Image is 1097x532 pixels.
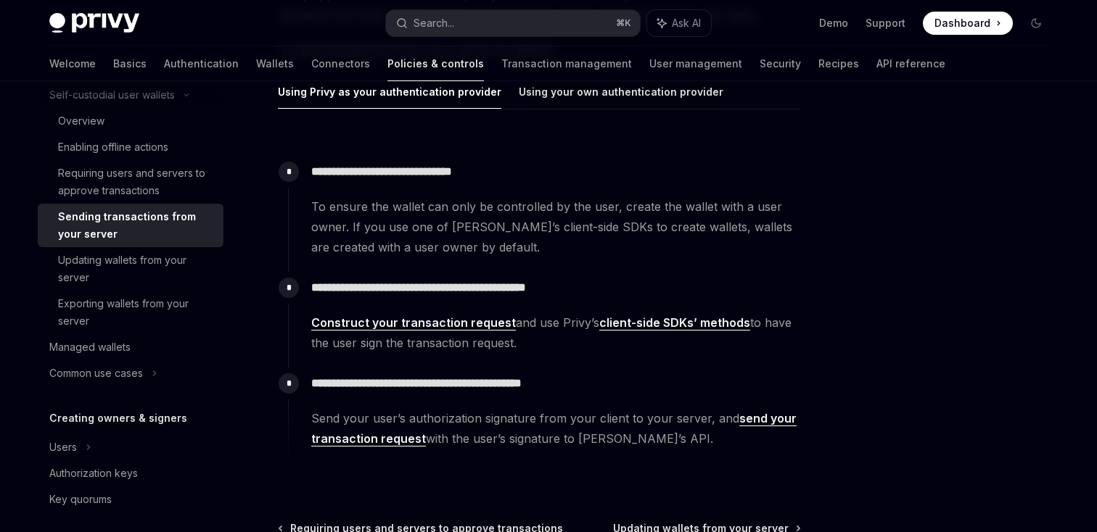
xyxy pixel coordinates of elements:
a: client-side SDKs’ methods [599,315,750,331]
a: Authentication [164,46,239,81]
a: Security [760,46,801,81]
div: Authorization keys [49,465,138,482]
button: Toggle dark mode [1024,12,1048,35]
div: Enabling offline actions [58,138,168,156]
h5: Creating owners & signers [49,410,187,427]
a: Wallets [256,46,294,81]
a: Connectors [311,46,370,81]
span: and use Privy’s to have the user sign the transaction request. [311,312,800,353]
a: Requiring users and servers to approve transactions [38,160,223,204]
button: Using Privy as your authentication provider [278,75,501,109]
a: Authorization keys [38,460,223,486]
button: Using your own authentication provider [519,75,723,109]
a: Overview [38,108,223,134]
a: Managed wallets [38,334,223,360]
div: Sending transactions from your server [58,208,215,243]
a: API reference [876,46,945,81]
a: Exporting wallets from your server [38,291,223,334]
a: Sending transactions from your server [38,204,223,247]
a: Policies & controls [387,46,484,81]
div: Updating wallets from your server [58,252,215,286]
a: User management [649,46,742,81]
a: Recipes [818,46,859,81]
div: Common use cases [49,365,143,382]
a: Enabling offline actions [38,134,223,160]
a: Key quorums [38,486,223,512]
a: Construct your transaction request [311,315,516,331]
button: Search...⌘K [386,10,640,36]
a: Dashboard [923,12,1013,35]
span: Dashboard [934,16,990,30]
div: Exporting wallets from your server [58,295,215,330]
span: Send your user’s authorization signature from your client to your server, and with the user’s sig... [311,408,800,449]
button: Ask AI [647,10,711,36]
span: Ask AI [672,16,701,30]
div: Managed wallets [49,338,131,356]
img: dark logo [49,13,139,33]
a: Basics [113,46,147,81]
a: Updating wallets from your server [38,247,223,291]
div: Search... [414,14,454,32]
a: Support [866,16,905,30]
div: Users [49,439,77,456]
a: Transaction management [501,46,632,81]
a: Welcome [49,46,96,81]
a: Demo [819,16,848,30]
div: Requiring users and servers to approve transactions [58,165,215,199]
div: Key quorums [49,491,112,508]
span: To ensure the wallet can only be controlled by the user, create the wallet with a user owner. If ... [311,196,800,257]
span: ⌘ K [616,17,631,29]
div: Overview [58,112,104,130]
